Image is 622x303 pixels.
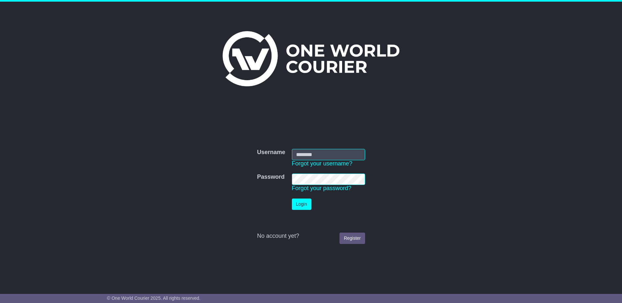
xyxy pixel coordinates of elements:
label: Password [257,174,284,181]
span: © One World Courier 2025. All rights reserved. [107,296,201,301]
label: Username [257,149,285,156]
div: No account yet? [257,233,365,240]
a: Forgot your password? [292,185,351,191]
a: Register [340,233,365,244]
a: Forgot your username? [292,160,352,167]
img: One World [223,31,399,86]
button: Login [292,199,311,210]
